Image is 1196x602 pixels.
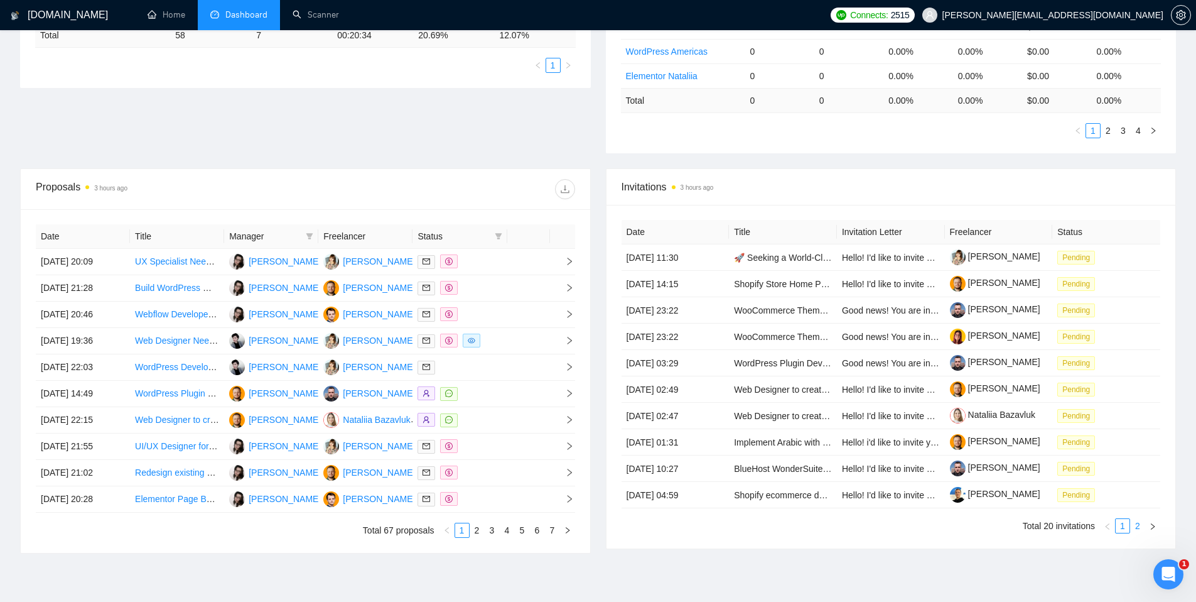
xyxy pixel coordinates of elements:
[1057,278,1100,288] a: Pending
[229,307,245,322] img: PK
[555,336,574,345] span: right
[564,62,572,69] span: right
[343,386,415,400] div: [PERSON_NAME]
[130,460,224,486] td: Redesign existing agency Wordpress website
[229,491,245,507] img: PK
[249,334,321,348] div: [PERSON_NAME]
[1057,462,1095,476] span: Pending
[343,439,415,453] div: [PERSON_NAME]
[445,469,453,476] span: dollar
[318,224,412,249] th: Freelancer
[555,179,575,199] button: download
[555,257,574,266] span: right
[229,439,245,454] img: PK
[323,491,339,507] img: SG
[323,493,415,503] a: SG[PERSON_NAME]
[1057,330,1095,344] span: Pending
[470,523,484,537] a: 2
[303,227,316,246] span: filter
[1086,124,1100,138] a: 1
[332,23,413,48] td: 00:20:34
[950,487,966,503] img: c1qWLdT1govY0QQsDKCU1Y8dAxYbtLZaK1Y99lU0j_uXzor6wWwDFQAzJn4yZGsI4d
[1057,437,1100,447] a: Pending
[950,489,1040,499] a: [PERSON_NAME]
[492,227,505,246] span: filter
[36,275,130,302] td: [DATE] 21:28
[423,442,430,450] span: mail
[555,283,574,292] span: right
[560,523,575,538] button: right
[1171,5,1191,25] button: setting
[950,410,1035,420] a: Nataliia Bazavluk
[251,23,332,48] td: 7
[622,429,730,456] td: [DATE] 01:31
[135,309,314,319] a: Webflow Developer Needed for Figma Project
[249,439,321,453] div: [PERSON_NAME]
[130,275,224,302] td: Build WordPress Website
[135,441,424,451] a: UI/UX Designer for Business Website Redesign in [GEOGRAPHIC_DATA]
[1074,127,1082,134] span: left
[1130,518,1145,534] li: 2
[423,258,430,265] span: mail
[135,256,416,266] a: UX Specialist Needed for Shopify App Design in [GEOGRAPHIC_DATA]
[423,363,430,371] span: mail
[622,179,1161,195] span: Invitations
[546,58,561,73] li: 1
[470,523,485,538] li: 2
[1101,123,1116,138] li: 2
[135,362,425,372] a: WordPress Developer & Designer for Landing Pages + ACF Module Builds
[1116,519,1129,533] a: 1
[468,337,475,344] span: eye
[1022,88,1091,112] td: $ 0.00
[35,23,170,48] td: Total
[36,354,130,381] td: [DATE] 22:03
[36,302,130,328] td: [DATE] 20:46
[1104,523,1111,530] span: left
[622,244,730,271] td: [DATE] 11:30
[1146,123,1161,138] li: Next Page
[36,460,130,486] td: [DATE] 21:02
[953,63,1022,88] td: 0.00%
[1057,383,1095,397] span: Pending
[561,58,576,73] button: right
[500,523,514,537] a: 4
[729,429,837,456] td: Implement Arabic with RTL on our WooCommerce Website
[836,10,846,20] img: upwork-logo.png
[249,413,321,427] div: [PERSON_NAME]
[1116,123,1131,138] li: 3
[837,220,945,244] th: Invitation Letter
[229,441,321,451] a: PK[PERSON_NAME]
[36,249,130,275] td: [DATE] 20:09
[343,466,415,479] div: [PERSON_NAME]
[224,224,318,249] th: Manager
[225,9,267,20] span: Dashboard
[135,468,312,478] a: Redesign existing agency Wordpress website
[323,361,415,371] a: VS[PERSON_NAME]
[455,523,470,538] li: 1
[555,415,574,424] span: right
[950,249,966,265] img: c1FPyWJv72u00IuGE-rFWc_nOMMujRa9OLTtbwK-B3KgiT3tfDC0B8j8lqgVbyDOxE
[1057,356,1095,370] span: Pending
[950,462,1040,473] a: [PERSON_NAME]
[734,358,964,368] a: WordPress Plugin Developer Needed for E-Commerce Site
[950,276,966,292] img: c1MFplIIhqIElmyFUBZ8BXEpI9f51hj4QxSyXq_Q7hwkd0ckEycJ6y3Swt0JtKMXL2
[814,63,883,88] td: 0
[555,310,574,319] span: right
[622,403,730,429] td: [DATE] 02:47
[1057,277,1095,291] span: Pending
[681,184,714,191] time: 3 hours ago
[1179,559,1189,569] span: 1
[135,494,346,504] a: Elementor Page Builder Needed for One-Page Design
[515,523,530,538] li: 5
[883,63,952,88] td: 0.00%
[418,229,489,243] span: Status
[423,284,430,292] span: mail
[555,363,574,371] span: right
[443,527,451,534] span: left
[249,386,321,400] div: [PERSON_NAME]
[229,386,245,402] img: AC
[135,336,368,346] a: Web Designer Needed for Figma Designs in Tourism Sector
[950,251,1040,261] a: [PERSON_NAME]
[734,437,963,447] a: Implement Arabic with RTL on our WooCommerce Website
[950,461,966,476] img: c1aNZuuaNJq6Lg_AY-tAd83C-SM9JktFlj6k7NyrFJGGaSwTSPElYgp1VeMRTfjLKK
